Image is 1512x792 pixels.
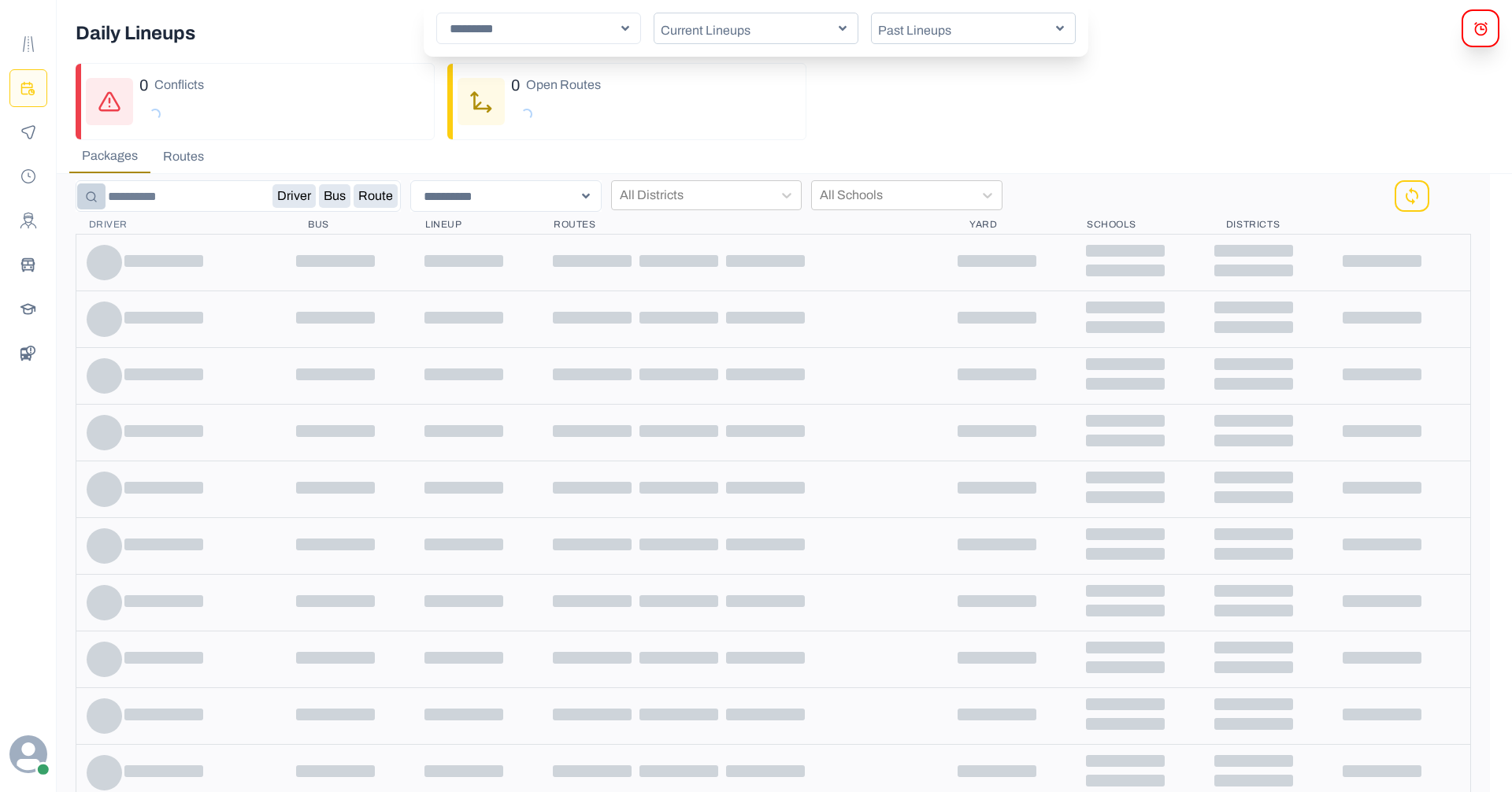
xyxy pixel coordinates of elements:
[9,246,47,283] button: Buses
[872,21,1059,40] p: Past Lineups
[76,215,296,235] th: Driver
[139,73,148,97] p: 0
[526,76,601,94] p: Open Routes
[308,218,329,231] p: Bus
[1085,215,1214,235] th: Schools
[424,215,552,235] th: Lineup
[9,113,47,151] button: Monitoring
[552,215,957,235] th: Routes
[1214,215,1342,235] th: Districts
[654,21,842,40] p: Current Lineups
[9,334,47,372] button: BusData
[9,735,47,773] svg: avatar
[9,202,47,239] button: Drivers
[9,290,47,328] button: Schools
[957,215,1085,235] th: Yard
[1396,180,1428,212] button: Sync Filters
[511,73,520,97] p: 0
[69,140,150,173] button: Packages
[9,69,47,107] button: Planning
[9,25,47,63] button: Route Templates
[150,140,217,173] button: Routes
[1462,9,1499,47] button: alerts Modal
[9,157,47,195] button: Payroll
[154,76,204,94] p: Conflicts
